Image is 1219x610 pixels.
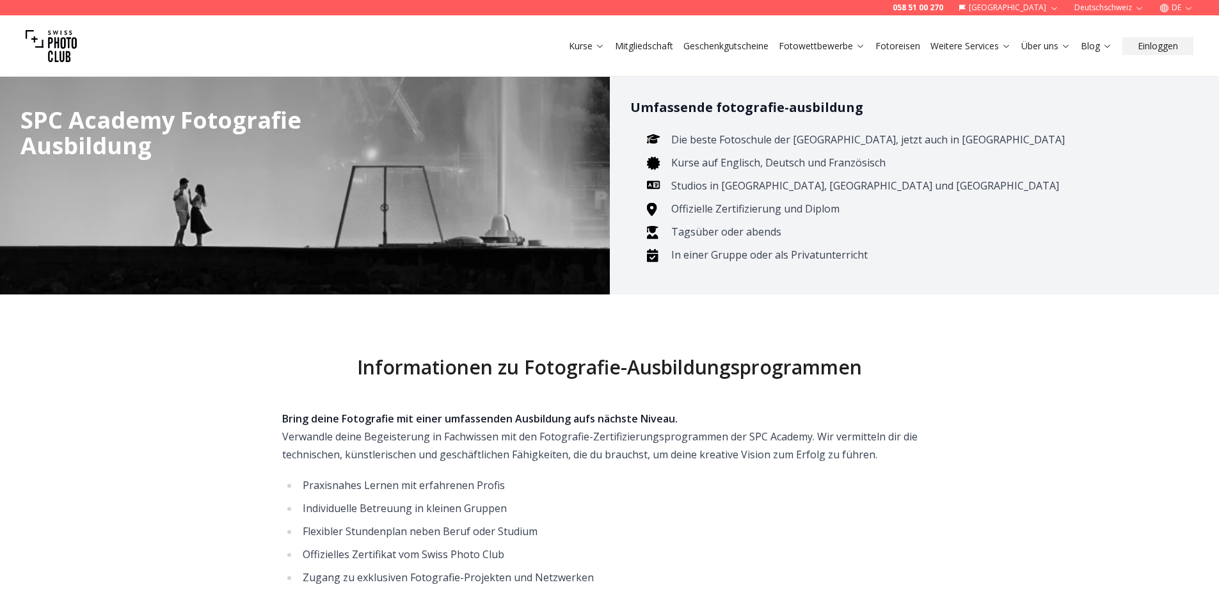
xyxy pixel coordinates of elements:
li: Studios in [GEOGRAPHIC_DATA], [GEOGRAPHIC_DATA] und [GEOGRAPHIC_DATA] [667,177,1179,195]
button: Fotowettbewerbe [774,37,870,55]
h2: Informationen zu Fotografie-Ausbildungsprogrammen [211,356,1009,379]
h3: Umfassende fotografie-ausbildung [630,97,1199,118]
a: Fotoreisen [875,40,920,52]
a: Blog [1081,40,1112,52]
div: Verwandle deine Begeisterung in Fachwissen mit den Fotografie-Zertifizierungsprogrammen der SPC A... [282,410,937,463]
button: Mitgliedschaft [610,37,678,55]
li: Kurse auf Englisch, Deutsch und Französisch [667,154,1179,172]
button: Blog [1076,37,1117,55]
li: Flexibler Stundenplan neben Beruf oder Studium [299,522,937,540]
a: Fotowettbewerbe [779,40,865,52]
button: Über uns [1016,37,1076,55]
a: 058 51 00 270 [893,3,943,13]
li: Offizielles Zertifikat vom Swiss Photo Club [299,545,937,563]
a: Über uns [1021,40,1071,52]
li: Die beste Fotoschule der [GEOGRAPHIC_DATA], jetzt auch in [GEOGRAPHIC_DATA] [667,131,1179,148]
button: Kurse [564,37,610,55]
li: Praxisnahes Lernen mit erfahrenen Profis [299,476,937,494]
button: Einloggen [1122,37,1193,55]
a: Weitere Services [930,40,1011,52]
button: Geschenkgutscheine [678,37,774,55]
a: Kurse [569,40,605,52]
li: In einer Gruppe oder als Privatunterricht [667,246,1179,264]
button: Fotoreisen [870,37,925,55]
li: Zugang zu exklusiven Fotografie-Projekten und Netzwerken [299,568,937,586]
a: Mitgliedschaft [615,40,673,52]
a: Geschenkgutscheine [683,40,769,52]
button: Weitere Services [925,37,1016,55]
li: Tagsüber oder abends [667,223,1179,241]
img: Swiss photo club [26,20,77,72]
div: SPC Academy Fotografie Ausbildung [20,108,389,159]
strong: Bring deine Fotografie mit einer umfassenden Ausbildung aufs nächste Niveau. [282,412,678,426]
li: Individuelle Betreuung in kleinen Gruppen [299,499,937,517]
li: Offizielle Zertifizierung und Diplom [667,200,1179,218]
